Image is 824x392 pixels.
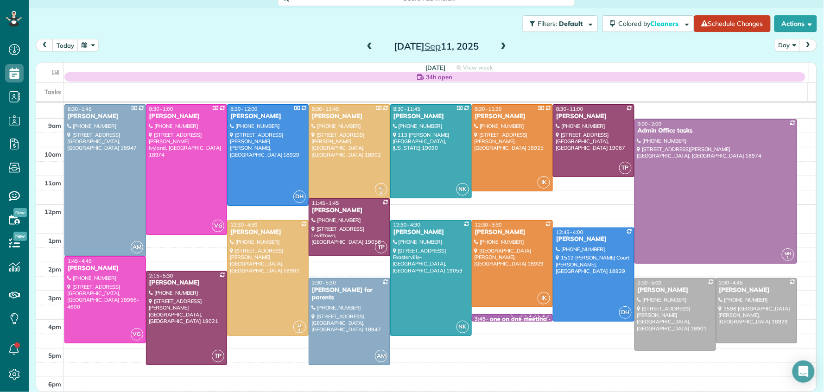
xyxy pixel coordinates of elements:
[230,228,306,236] div: [PERSON_NAME]
[456,321,469,333] span: NK
[44,88,61,95] span: Tasks
[67,113,143,120] div: [PERSON_NAME]
[393,106,420,112] span: 8:30 - 11:45
[651,19,680,28] span: Cleaners
[379,185,384,190] span: AL
[48,266,61,273] span: 2pm
[67,265,143,272] div: [PERSON_NAME]
[602,15,694,32] button: Colored byCleaners
[312,200,339,206] span: 11:45 - 1:45
[375,241,387,253] span: TP
[393,113,469,120] div: [PERSON_NAME]
[463,64,493,71] span: View week
[637,127,794,135] div: Admin Office tasks
[48,237,61,244] span: 1pm
[44,151,61,158] span: 10am
[556,113,632,120] div: [PERSON_NAME]
[131,328,143,341] span: VG
[638,279,662,286] span: 2:30 - 5:00
[149,272,173,279] span: 2:15 - 5:30
[538,176,550,189] span: IK
[538,292,550,304] span: IK
[490,316,591,323] div: one on one meeting - Maid For You
[212,350,224,362] span: TP
[782,253,794,262] small: 1
[475,221,502,228] span: 12:30 - 3:30
[379,41,494,51] h2: [DATE] 11, 2025
[559,19,584,28] span: Default
[538,311,550,320] small: 2
[375,189,387,197] small: 4
[556,229,583,235] span: 12:45 - 4:00
[538,19,558,28] span: Filters:
[393,221,420,228] span: 12:30 - 4:30
[475,228,551,236] div: [PERSON_NAME]
[774,39,800,51] button: Day
[774,15,817,32] button: Actions
[68,258,92,264] span: 1:45 - 4:45
[297,323,302,328] span: AL
[619,162,632,174] span: TP
[638,120,662,127] span: 9:00 - 2:00
[149,279,225,287] div: [PERSON_NAME]
[48,380,61,388] span: 6pm
[52,39,78,51] button: today
[68,106,92,112] span: 8:30 - 1:45
[311,207,387,215] div: [PERSON_NAME]
[48,122,61,129] span: 9am
[131,241,143,253] span: AM
[719,286,795,294] div: [PERSON_NAME]
[425,40,441,52] span: Sep
[311,113,387,120] div: [PERSON_NAME]
[792,360,815,383] div: Open Intercom Messenger
[637,286,713,294] div: [PERSON_NAME]
[619,19,682,28] span: Colored by
[230,221,257,228] span: 12:30 - 4:30
[785,251,792,256] span: MH
[426,72,453,82] span: 34h open
[48,352,61,359] span: 5pm
[312,279,336,286] span: 2:30 - 5:30
[149,106,173,112] span: 8:30 - 1:00
[475,106,502,112] span: 8:30 - 11:30
[523,15,598,32] button: Filters: Default
[525,311,536,320] small: 1
[456,183,469,196] span: NK
[13,208,27,217] span: New
[475,113,551,120] div: [PERSON_NAME]
[719,279,743,286] span: 2:30 - 4:45
[44,208,61,215] span: 12pm
[393,228,469,236] div: [PERSON_NAME]
[13,232,27,241] span: New
[312,106,339,112] span: 8:30 - 11:45
[44,179,61,187] span: 11am
[518,15,598,32] a: Filters: Default
[556,235,632,243] div: [PERSON_NAME]
[426,64,446,71] span: [DATE]
[694,15,771,32] a: Schedule Changes
[311,286,387,302] div: [PERSON_NAME] for parents
[293,190,306,203] span: DH
[212,220,224,232] span: VG
[799,39,817,51] button: next
[36,39,53,51] button: prev
[48,323,61,330] span: 4pm
[230,113,306,120] div: [PERSON_NAME]
[619,306,632,319] span: DH
[375,350,387,362] span: AM
[556,106,583,112] span: 8:30 - 11:00
[230,106,257,112] span: 8:30 - 12:00
[149,113,225,120] div: [PERSON_NAME]
[48,294,61,302] span: 3pm
[294,326,305,335] small: 4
